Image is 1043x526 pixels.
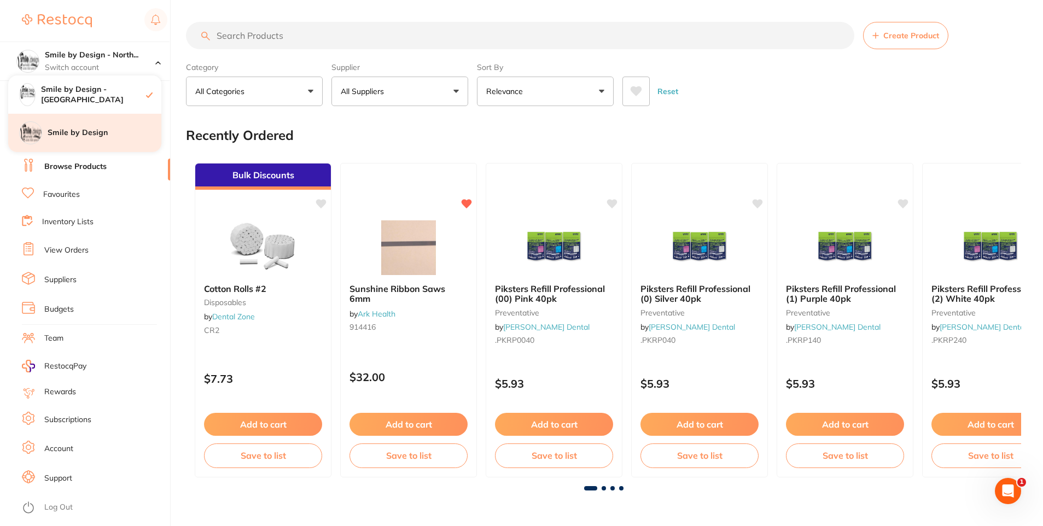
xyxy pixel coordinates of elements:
[186,128,294,143] h2: Recently Ordered
[863,22,948,49] button: Create Product
[44,304,74,315] a: Budgets
[17,50,39,72] img: Smile by Design - North Sydney
[640,336,759,344] small: .PKRP040
[640,284,759,304] b: Piksters Refill Professional (0) Silver 40pk
[518,220,590,275] img: Piksters Refill Professional (00) Pink 40pk
[45,62,155,73] p: Switch account
[44,274,77,285] a: Suppliers
[212,312,255,322] a: Dental Zone
[931,322,1026,332] span: by
[20,122,42,144] img: Smile by Design
[664,220,735,275] img: Piksters Refill Professional (0) Silver 40pk
[44,473,72,484] a: Support
[41,84,146,106] h4: Smile by Design - [GEOGRAPHIC_DATA]
[786,443,904,467] button: Save to list
[341,86,388,97] p: All Suppliers
[186,62,323,72] label: Category
[649,322,735,332] a: [PERSON_NAME] Dental
[48,127,161,138] h4: Smile by Design
[186,22,854,49] input: Search Products
[44,333,63,344] a: Team
[809,220,881,275] img: Piksters Refill Professional (1) Purple 40pk
[640,308,759,317] small: preventative
[22,14,92,27] img: Restocq Logo
[955,220,1026,275] img: Piksters Refill Professional (2) White 40pk
[495,336,613,344] small: .PKRP0040
[44,361,86,372] span: RestocqPay
[204,298,322,307] small: Disposables
[228,220,299,275] img: Cotton Rolls #2
[794,322,881,332] a: [PERSON_NAME] Dental
[486,86,527,97] p: Relevance
[349,309,395,319] span: by
[786,377,904,390] p: $5.93
[495,284,613,304] b: Piksters Refill Professional (00) Pink 40pk
[204,284,322,294] b: Cotton Rolls #2
[495,377,613,390] p: $5.93
[477,77,614,106] button: Relevance
[22,360,35,372] img: RestocqPay
[331,77,468,106] button: All Suppliers
[495,443,613,467] button: Save to list
[44,443,73,454] a: Account
[373,220,444,275] img: Sunshine Ribbon Saws 6mm
[195,163,331,190] div: Bulk Discounts
[654,77,681,106] button: Reset
[349,413,468,436] button: Add to cart
[204,312,255,322] span: by
[45,50,155,61] h4: Smile by Design - North Sydney
[43,189,80,200] a: Favourites
[44,414,91,425] a: Subscriptions
[195,86,249,97] p: All Categories
[349,371,468,383] p: $32.00
[204,443,322,467] button: Save to list
[640,322,735,332] span: by
[349,284,468,304] b: Sunshine Ribbon Saws 6mm
[44,502,73,513] a: Log Out
[204,326,322,335] small: CR2
[640,377,759,390] p: $5.93
[20,84,35,99] img: Smile by Design - North Sydney
[995,478,1021,504] iframe: Intercom live chat
[477,62,614,72] label: Sort By
[495,308,613,317] small: preventative
[786,336,904,344] small: .PKRP140
[22,499,167,517] button: Log Out
[640,443,759,467] button: Save to list
[204,372,322,385] p: $7.73
[1017,478,1026,487] span: 1
[186,77,323,106] button: All Categories
[44,161,107,172] a: Browse Products
[331,62,468,72] label: Supplier
[786,284,904,304] b: Piksters Refill Professional (1) Purple 40pk
[204,413,322,436] button: Add to cart
[883,31,939,40] span: Create Product
[349,443,468,467] button: Save to list
[358,309,395,319] a: Ark Health
[503,322,590,332] a: [PERSON_NAME] Dental
[786,413,904,436] button: Add to cart
[42,217,94,227] a: Inventory Lists
[22,8,92,33] a: Restocq Logo
[495,322,590,332] span: by
[640,413,759,436] button: Add to cart
[786,308,904,317] small: preventative
[44,245,89,256] a: View Orders
[786,322,881,332] span: by
[349,323,468,331] small: 914416
[44,387,76,398] a: Rewards
[495,413,613,436] button: Add to cart
[22,360,86,372] a: RestocqPay
[940,322,1026,332] a: [PERSON_NAME] Dental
